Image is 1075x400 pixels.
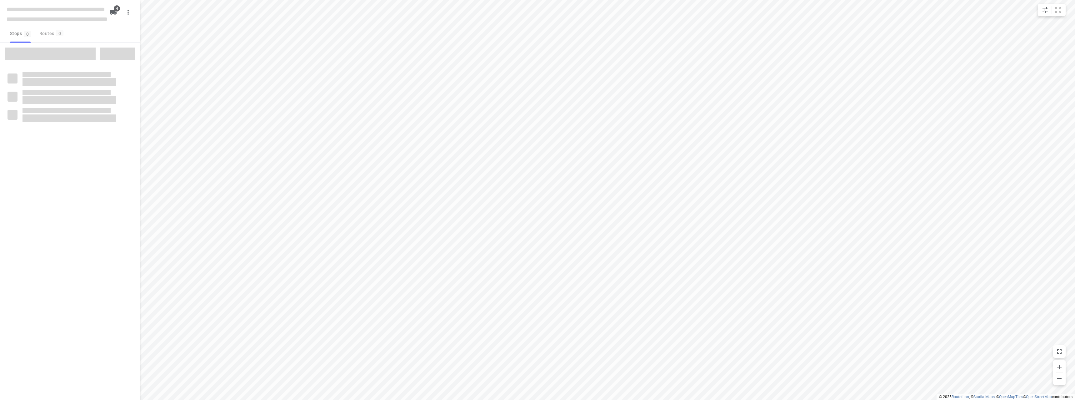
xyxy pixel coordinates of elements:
[1026,395,1052,399] a: OpenStreetMap
[1038,4,1066,16] div: small contained button group
[939,395,1072,399] li: © 2025 , © , © © contributors
[952,395,969,399] a: Routetitan
[999,395,1023,399] a: OpenMapTiles
[973,395,995,399] a: Stadia Maps
[1039,4,1052,16] button: Map settings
